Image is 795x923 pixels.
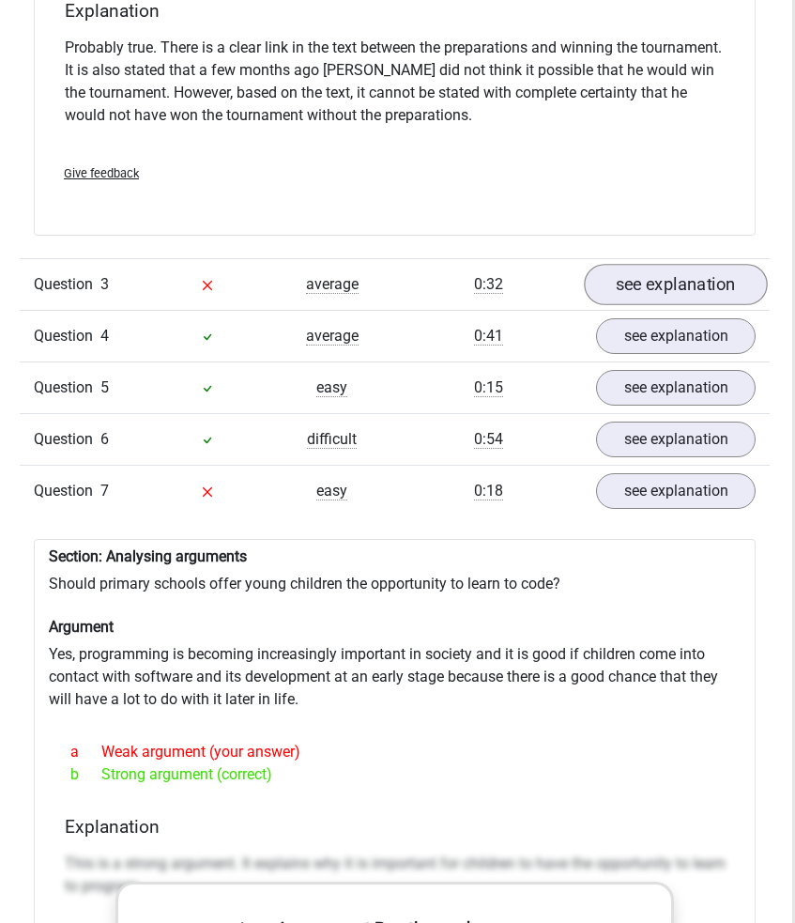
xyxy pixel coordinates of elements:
p: This is a strong argument. It explains why it is important for children to have the opportunity t... [65,853,726,898]
a: see explanation [596,318,756,354]
span: Question [34,273,100,296]
h6: Section: Analysing arguments [49,547,741,565]
span: average [306,327,359,346]
a: see explanation [596,370,756,406]
span: Question [34,428,100,451]
span: Question [34,480,100,502]
span: 0:41 [474,327,503,346]
span: average [306,275,359,294]
div: Strong argument (correct) [56,763,733,786]
span: 0:54 [474,430,503,449]
span: Give feedback [64,166,139,180]
span: easy [316,482,347,500]
span: 0:15 [474,378,503,397]
span: easy [316,378,347,397]
span: 4 [100,327,109,345]
span: 6 [100,430,109,448]
span: 5 [100,378,109,396]
span: 0:18 [474,482,503,500]
span: a [70,741,101,763]
h6: Argument [49,618,741,636]
p: Probably true. There is a clear link in the text between the preparations and winning the tournam... [65,37,726,127]
h4: Explanation [65,816,726,838]
a: see explanation [584,264,767,305]
span: b [70,763,101,786]
a: see explanation [596,473,756,509]
span: 0:32 [474,275,503,294]
div: Weak argument (your answer) [56,741,733,763]
span: Question [34,325,100,347]
span: Question [34,377,100,399]
span: difficult [307,430,357,449]
span: 7 [100,482,109,500]
a: see explanation [596,422,756,457]
span: 3 [100,275,109,293]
